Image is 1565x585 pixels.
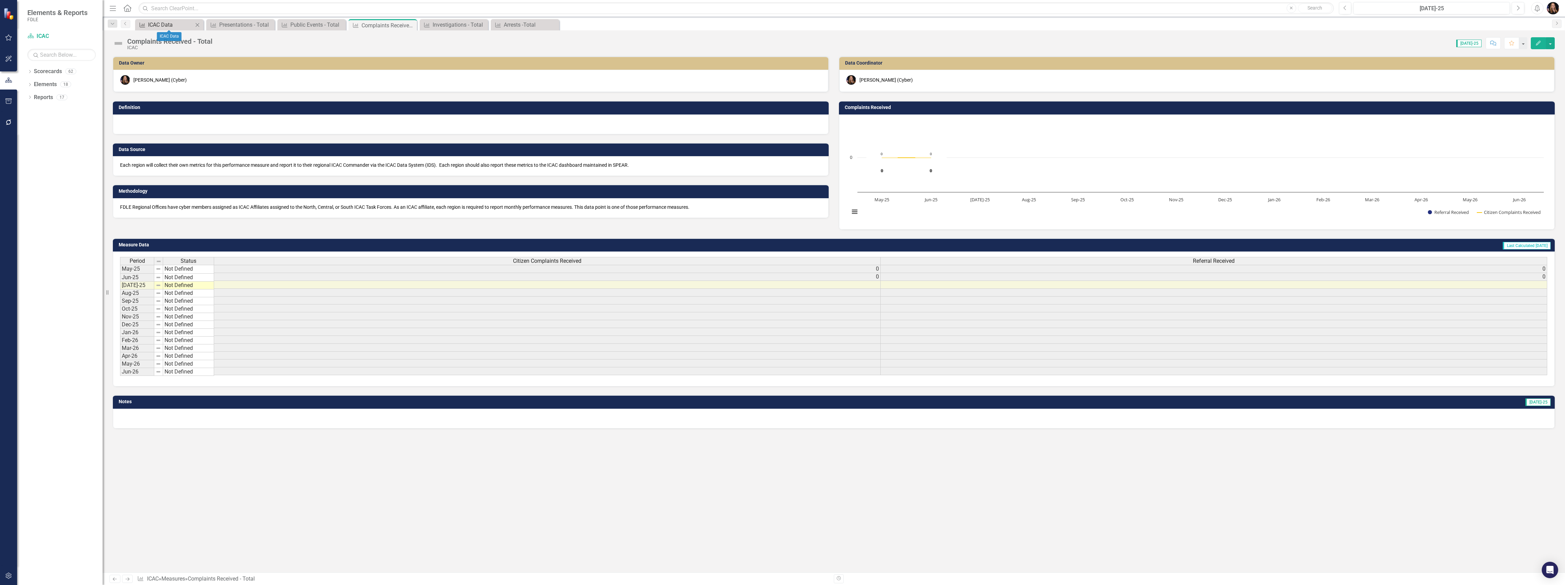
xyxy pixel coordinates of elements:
[163,289,214,297] td: Not Defined
[1307,5,1322,11] span: Search
[119,60,825,66] h3: Data Owner
[156,338,161,343] img: 8DAGhfEEPCf229AAAAAElFTkSuQmCC
[163,329,214,337] td: Not Defined
[130,258,145,264] span: Period
[65,69,76,74] div: 62
[119,105,825,110] h3: Definition
[127,38,212,45] div: Complaints Received - Total
[433,21,486,29] div: Investigations - Total
[214,273,881,281] td: 0
[119,189,825,194] h3: Methodology
[120,265,154,274] td: May-25
[156,306,161,312] img: 8DAGhfEEPCf229AAAAAElFTkSuQmCC
[874,196,889,203] text: May-25
[859,77,913,83] div: [PERSON_NAME] (Cyber)
[845,60,1551,66] h3: Data Coordinator
[163,337,214,344] td: Not Defined
[137,21,193,29] a: ICAC Data
[120,360,154,368] td: May-26
[881,273,1547,281] td: 0
[970,196,990,203] text: [DATE]-25
[163,274,214,282] td: Not Defined
[279,21,344,29] a: Public Events - Total
[163,313,214,321] td: Not Defined
[119,399,596,404] h3: Notes
[113,38,124,49] img: Not Defined
[1456,40,1482,47] span: [DATE]-25
[156,345,161,351] img: 8DAGhfEEPCf229AAAAAElFTkSuQmCC
[1477,209,1541,215] button: Show Citizen Complaints Received
[3,8,15,20] img: ClearPoint Strategy
[361,21,415,30] div: Complaints Received - Total
[27,32,96,40] a: ICAC
[845,105,1551,110] h3: Complaints Received
[504,21,557,29] div: Arrests -Total
[120,313,154,321] td: Nov-25
[1484,209,1541,215] text: Citizen Complaints Received
[1512,196,1526,203] text: Jun-26
[56,94,67,100] div: 17
[1434,209,1469,215] text: Referral Received
[1071,196,1085,203] text: Sep-25
[157,32,182,41] div: ICAC Data
[156,266,161,272] img: 8DAGhfEEPCf229AAAAAElFTkSuQmCC
[181,258,196,264] span: Status
[1525,398,1551,406] span: [DATE]-25
[120,162,821,168] p: Each region will collect their own metrics for this performance measure and report it to their re...
[846,120,1548,222] div: Chart. Highcharts interactive chart.
[1193,258,1235,264] span: Referral Received
[120,75,130,85] img: Molly Akin
[1298,3,1332,13] button: Search
[1542,562,1558,578] div: Open Intercom Messenger
[867,123,1520,158] g: Referral Received, series 1 of 2. Bar series with 14 bars.
[119,147,825,152] h3: Data Source
[163,368,214,376] td: Not Defined
[163,360,214,368] td: Not Defined
[120,368,154,376] td: Jun-26
[120,352,154,360] td: Apr-26
[924,196,937,203] text: Jun-25
[421,21,486,29] a: Investigations - Total
[147,575,159,582] a: ICAC
[156,283,161,288] img: 8DAGhfEEPCf229AAAAAElFTkSuQmCC
[930,168,932,173] text: 0
[1428,209,1470,215] button: Show Referral Received
[1365,196,1379,203] text: Mar-26
[163,297,214,305] td: Not Defined
[163,352,214,360] td: Not Defined
[163,321,214,329] td: Not Defined
[492,21,557,29] a: Arrests -Total
[163,265,214,274] td: Not Defined
[34,81,57,89] a: Elements
[156,330,161,335] img: 8DAGhfEEPCf229AAAAAElFTkSuQmCC
[156,298,161,304] img: 8DAGhfEEPCf229AAAAAElFTkSuQmCC
[139,2,1333,14] input: Search ClearPoint...
[1415,196,1428,203] text: Apr-26
[127,45,212,50] div: ICAC
[1267,196,1280,203] text: Jan-26
[133,77,187,83] div: [PERSON_NAME] (Cyber)
[846,75,856,85] img: Molly Akin
[120,329,154,337] td: Jan-26
[156,353,161,359] img: 8DAGhfEEPCf229AAAAAElFTkSuQmCC
[163,344,214,352] td: Not Defined
[120,305,154,313] td: Oct-25
[161,575,185,582] a: Measures
[930,151,932,156] text: 0
[219,21,273,29] div: Presentations - Total
[156,361,161,367] img: 8DAGhfEEPCf229AAAAAElFTkSuQmCC
[1120,196,1134,203] text: Oct-25
[120,337,154,344] td: Feb-26
[1547,2,1559,14] img: Molly Akin
[27,17,88,22] small: FDLE
[850,207,859,217] button: View chart menu, Chart
[1218,196,1232,203] text: Dec-25
[156,275,161,280] img: 8DAGhfEEPCf229AAAAAElFTkSuQmCC
[1316,196,1330,203] text: Feb-26
[120,297,154,305] td: Sep-25
[1503,242,1551,249] span: Last Calculated [DATE]
[120,274,154,282] td: Jun-25
[513,258,581,264] span: Citizen Complaints Received
[290,21,344,29] div: Public Events - Total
